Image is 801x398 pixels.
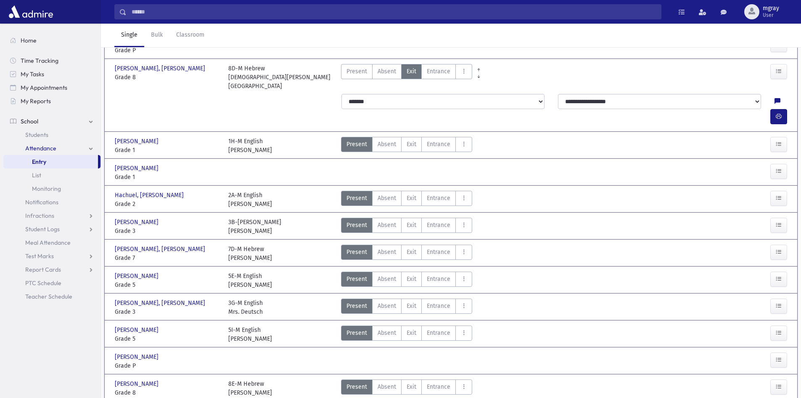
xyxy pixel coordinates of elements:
a: Time Tracking [3,54,100,67]
span: Notifications [25,198,58,206]
div: AttTypes [341,379,472,397]
span: [PERSON_NAME], [PERSON_NAME] [115,299,207,307]
span: Monitoring [32,185,61,192]
div: 8E-M Hebrew [PERSON_NAME] [228,379,272,397]
span: Grade 5 [115,280,220,289]
a: Report Cards [3,263,100,276]
span: [PERSON_NAME] [115,379,160,388]
a: My Tasks [3,67,100,81]
span: [PERSON_NAME] [115,326,160,334]
span: Time Tracking [21,57,58,64]
span: Teacher Schedule [25,293,72,300]
span: Entrance [427,248,450,256]
span: Present [346,382,367,391]
span: Exit [407,194,416,203]
div: AttTypes [341,326,472,343]
a: Students [3,128,100,142]
span: Infractions [25,212,54,219]
span: Entrance [427,140,450,149]
span: Entrance [427,221,450,230]
div: AttTypes [341,218,472,235]
span: Present [346,248,367,256]
a: My Reports [3,94,100,108]
span: Present [346,275,367,283]
span: Grade P [115,46,220,55]
span: Hachuel, [PERSON_NAME] [115,191,185,200]
span: Present [346,221,367,230]
div: AttTypes [341,245,472,262]
span: [PERSON_NAME], [PERSON_NAME] [115,245,207,254]
div: AttTypes [341,191,472,208]
a: Monitoring [3,182,100,195]
span: [PERSON_NAME], [PERSON_NAME] [115,64,207,73]
span: Entry [32,158,46,166]
span: Present [346,302,367,310]
span: Entrance [427,302,450,310]
a: Bulk [144,24,169,47]
a: Entry [3,155,98,168]
a: Notifications [3,195,100,209]
div: 8D-M Hebrew [DEMOGRAPHIC_DATA][PERSON_NAME][GEOGRAPHIC_DATA] [228,64,333,91]
a: Single [114,24,144,47]
span: Grade 1 [115,173,220,182]
span: List [32,171,41,179]
a: Classroom [169,24,211,47]
span: Student Logs [25,225,60,233]
span: User [763,12,779,19]
span: My Tasks [21,70,44,78]
span: mgray [763,5,779,12]
span: My Appointments [21,84,67,91]
span: Absent [378,302,396,310]
span: Attendance [25,144,56,152]
span: Grade 5 [115,334,220,343]
div: 5E-M English [PERSON_NAME] [228,272,272,289]
span: Entrance [427,275,450,283]
input: Search [127,4,661,19]
div: 7D-M Hebrew [PERSON_NAME] [228,245,272,262]
a: Meal Attendance [3,236,100,249]
span: Grade 3 [115,227,220,235]
span: Grade 8 [115,73,220,82]
span: Present [346,194,367,203]
span: Exit [407,275,416,283]
span: PTC Schedule [25,279,61,287]
span: Grade P [115,361,220,370]
span: Absent [378,194,396,203]
div: 2A-M English [PERSON_NAME] [228,191,272,208]
div: AttTypes [341,272,472,289]
span: Report Cards [25,266,61,273]
div: AttTypes [341,299,472,316]
span: Exit [407,67,416,76]
div: 5I-M English [PERSON_NAME] [228,326,272,343]
span: Exit [407,302,416,310]
span: Home [21,37,37,44]
span: Students [25,131,48,139]
span: Entrance [427,329,450,337]
span: Entrance [427,67,450,76]
span: Exit [407,329,416,337]
div: 3G-M English Mrs. Deutsch [228,299,263,316]
span: Absent [378,221,396,230]
div: 1H-M English [PERSON_NAME] [228,137,272,155]
span: Grade 7 [115,254,220,262]
span: [PERSON_NAME] [115,164,160,173]
span: My Reports [21,97,51,105]
div: 3B-[PERSON_NAME] [PERSON_NAME] [228,218,281,235]
a: Teacher Schedule [3,290,100,303]
span: Absent [378,140,396,149]
img: AdmirePro [7,3,55,20]
span: Test Marks [25,252,54,260]
a: PTC Schedule [3,276,100,290]
span: Grade 1 [115,146,220,155]
a: Home [3,34,100,47]
span: Absent [378,329,396,337]
span: Absent [378,382,396,391]
span: Present [346,67,367,76]
a: List [3,168,100,182]
span: Exit [407,140,416,149]
div: AttTypes [341,64,472,91]
span: Entrance [427,194,450,203]
span: [PERSON_NAME] [115,137,160,146]
span: Exit [407,382,416,391]
span: Present [346,140,367,149]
